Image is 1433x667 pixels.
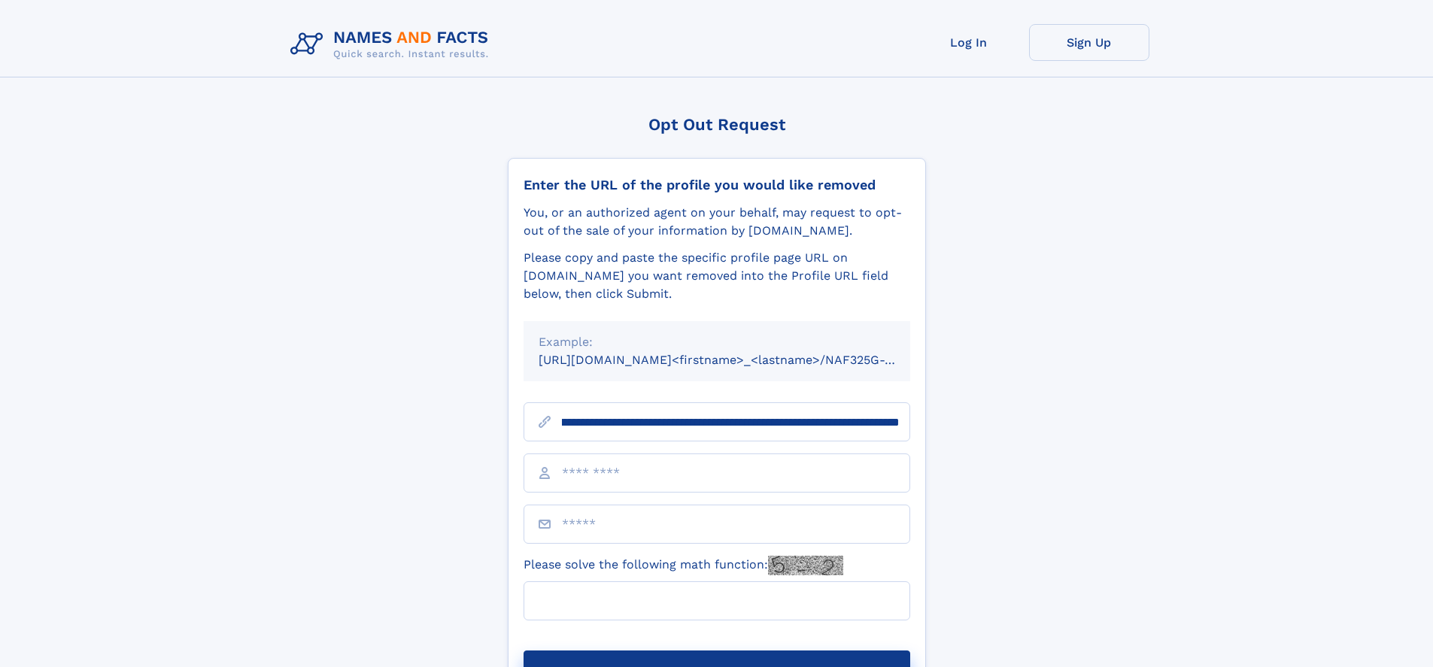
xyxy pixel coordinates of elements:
[539,333,895,351] div: Example:
[539,353,939,367] small: [URL][DOMAIN_NAME]<firstname>_<lastname>/NAF325G-xxxxxxxx
[524,556,843,575] label: Please solve the following math function:
[284,24,501,65] img: Logo Names and Facts
[909,24,1029,61] a: Log In
[524,249,910,303] div: Please copy and paste the specific profile page URL on [DOMAIN_NAME] you want removed into the Pr...
[524,204,910,240] div: You, or an authorized agent on your behalf, may request to opt-out of the sale of your informatio...
[508,115,926,134] div: Opt Out Request
[524,177,910,193] div: Enter the URL of the profile you would like removed
[1029,24,1149,61] a: Sign Up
